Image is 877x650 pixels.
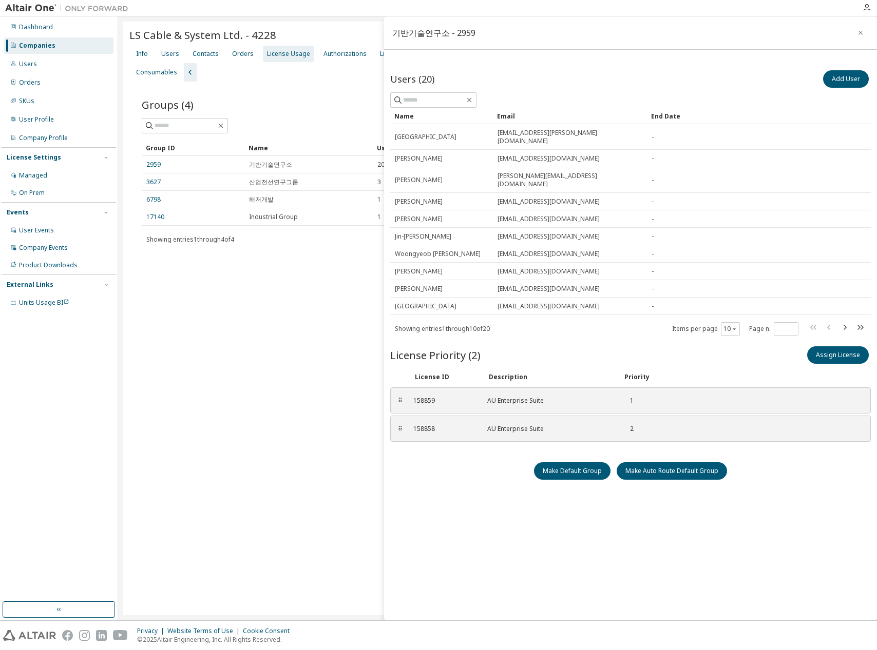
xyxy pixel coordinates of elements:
[19,78,41,87] div: Orders
[161,50,179,58] div: Users
[249,178,298,186] span: 산업전선연구그룹
[129,28,276,42] span: LS Cable & System Ltd. - 4228
[19,261,78,269] div: Product Downloads
[497,108,643,124] div: Email
[413,397,475,405] div: 158859
[534,462,611,480] button: Make Default Group
[498,232,600,241] span: [EMAIL_ADDRESS][DOMAIN_NAME]
[672,322,740,336] span: Items per page
[146,195,161,204] a: 6798
[651,108,842,124] div: End Date
[487,397,611,405] div: AU Enterprise Suite
[243,627,296,635] div: Cookie Consent
[377,195,381,204] span: 1
[397,397,403,405] div: ⠿
[5,3,134,13] img: Altair One
[7,281,53,289] div: External Links
[395,133,456,141] span: [GEOGRAPHIC_DATA]
[498,198,600,206] span: [EMAIL_ADDRESS][DOMAIN_NAME]
[395,324,490,333] span: Showing entries 1 through 10 of 20
[19,244,68,252] div: Company Events
[19,189,45,197] div: On Prem
[19,23,53,31] div: Dashboard
[146,178,161,186] a: 3627
[413,425,475,433] div: 158858
[395,215,443,223] span: [PERSON_NAME]
[136,50,148,58] div: Info
[232,50,254,58] div: Orders
[113,630,128,641] img: youtube.svg
[167,627,243,635] div: Website Terms of Use
[395,232,451,241] span: Jin-[PERSON_NAME]
[652,267,654,275] span: -
[193,50,219,58] div: Contacts
[397,425,403,433] div: ⠿
[617,462,727,480] button: Make Auto Route Default Group
[652,176,654,184] span: -
[19,298,69,307] span: Units Usage BI
[498,250,600,258] span: [EMAIL_ADDRESS][DOMAIN_NAME]
[146,235,234,244] span: Showing entries 1 through 4 of 4
[323,50,367,58] div: Authorizations
[823,70,869,88] button: Add User
[380,50,425,58] div: License Priority
[652,285,654,293] span: -
[652,302,654,310] span: -
[142,97,194,112] span: Groups (4)
[19,171,47,180] div: Managed
[390,348,481,362] span: License Priority (2)
[652,232,654,241] span: -
[498,154,600,163] span: [EMAIL_ADDRESS][DOMAIN_NAME]
[249,213,298,221] span: Industrial Group
[249,140,369,156] div: Name
[395,250,481,258] span: Woongyeob [PERSON_NAME]
[19,115,54,124] div: User Profile
[395,198,443,206] span: [PERSON_NAME]
[395,154,443,163] span: [PERSON_NAME]
[498,302,600,310] span: [EMAIL_ADDRESS][DOMAIN_NAME]
[19,134,68,142] div: Company Profile
[807,346,869,364] button: Assign License
[415,373,476,381] div: License ID
[146,140,240,156] div: Group ID
[62,630,73,641] img: facebook.svg
[498,267,600,275] span: [EMAIL_ADDRESS][DOMAIN_NAME]
[652,133,654,141] span: -
[623,425,634,433] div: 2
[137,627,167,635] div: Privacy
[652,215,654,223] span: -
[136,68,177,76] div: Consumables
[395,302,456,310] span: [GEOGRAPHIC_DATA]
[487,425,611,433] div: AU Enterprise Suite
[624,373,650,381] div: Priority
[7,153,61,162] div: License Settings
[3,630,56,641] img: altair_logo.svg
[498,129,642,145] span: [EMAIL_ADDRESS][PERSON_NAME][DOMAIN_NAME]
[395,267,443,275] span: [PERSON_NAME]
[146,161,161,169] a: 2959
[395,176,443,184] span: [PERSON_NAME]
[267,50,310,58] div: License Usage
[249,161,292,169] span: 기반기술연구소
[498,172,642,188] span: [PERSON_NAME][EMAIL_ADDRESS][DOMAIN_NAME]
[249,195,274,204] span: 해저개발
[394,108,489,124] div: Name
[498,215,600,223] span: [EMAIL_ADDRESS][DOMAIN_NAME]
[19,42,55,50] div: Companies
[19,226,54,234] div: User Events
[498,285,600,293] span: [EMAIL_ADDRESS][DOMAIN_NAME]
[79,630,90,641] img: instagram.svg
[96,630,107,641] img: linkedin.svg
[377,140,825,156] div: Users
[390,73,434,85] span: Users (20)
[489,373,612,381] div: Description
[377,161,385,169] span: 20
[377,178,381,186] span: 3
[377,213,381,221] span: 1
[146,213,164,221] a: 17140
[19,97,34,105] div: SKUs
[652,154,654,163] span: -
[723,325,737,333] button: 10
